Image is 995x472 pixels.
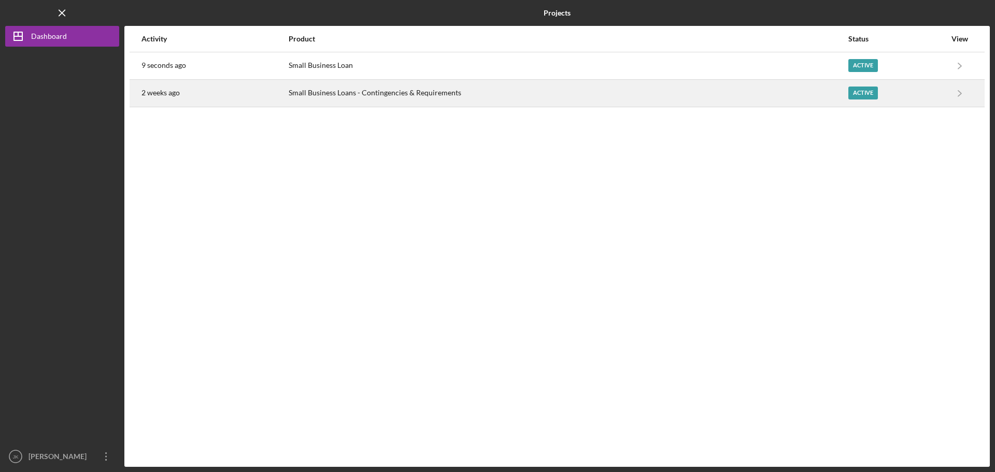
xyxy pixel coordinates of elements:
[289,53,847,79] div: Small Business Loan
[5,446,119,467] button: JK[PERSON_NAME]
[848,87,878,99] div: Active
[289,80,847,106] div: Small Business Loans - Contingencies & Requirements
[848,59,878,72] div: Active
[289,35,847,43] div: Product
[26,446,93,469] div: [PERSON_NAME]
[544,9,571,17] b: Projects
[141,35,288,43] div: Activity
[12,454,19,460] text: JK
[5,26,119,47] button: Dashboard
[947,35,973,43] div: View
[141,61,186,69] time: 2025-09-16 17:55
[31,26,67,49] div: Dashboard
[141,89,180,97] time: 2025-09-02 14:28
[848,35,946,43] div: Status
